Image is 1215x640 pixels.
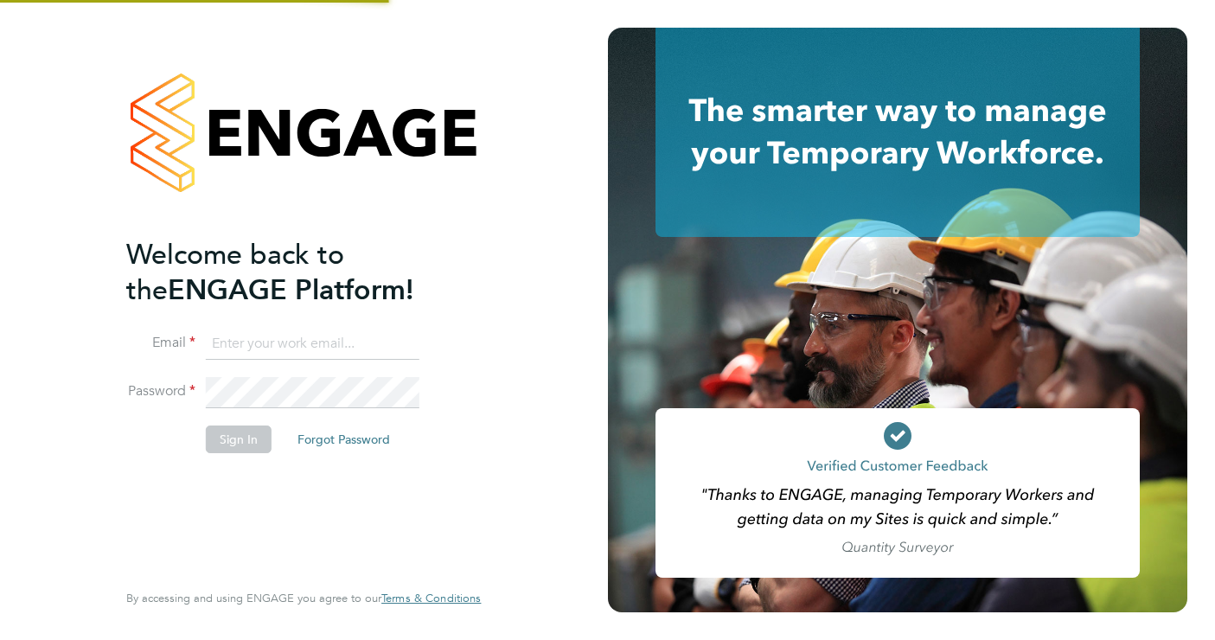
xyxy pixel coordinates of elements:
label: Email [126,334,195,352]
button: Forgot Password [284,426,404,453]
span: Welcome back to the [126,238,344,307]
h2: ENGAGE Platform! [126,237,464,308]
span: By accessing and using ENGAGE you agree to our [126,591,481,605]
label: Password [126,382,195,400]
span: Terms & Conditions [381,591,481,605]
input: Enter your work email... [206,329,419,360]
a: Terms & Conditions [381,592,481,605]
button: Sign In [206,426,272,453]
